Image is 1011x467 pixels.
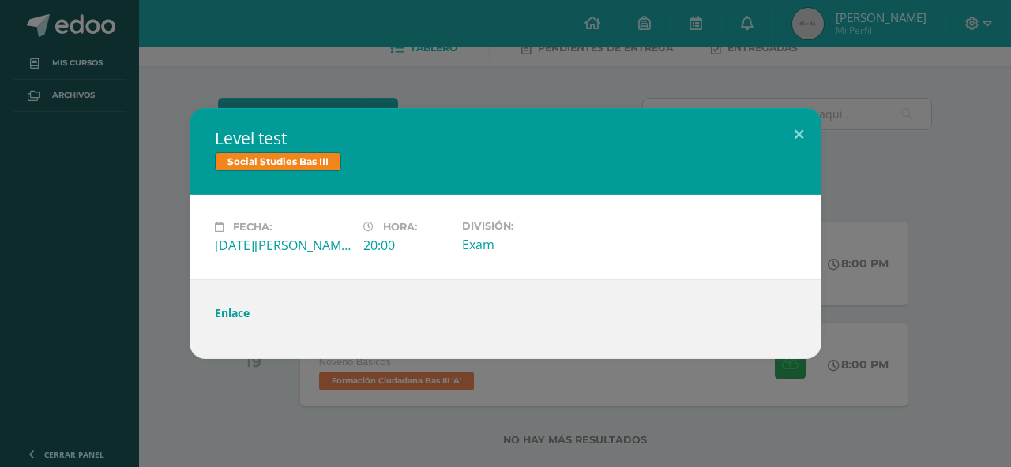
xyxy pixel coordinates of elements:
[462,236,598,253] div: Exam
[215,127,796,149] h2: Level test
[215,305,250,320] a: Enlace
[233,221,272,233] span: Fecha:
[383,221,417,233] span: Hora:
[363,237,449,254] div: 20:00
[215,152,341,171] span: Social Studies Bas III
[462,220,598,232] label: División:
[215,237,351,254] div: [DATE][PERSON_NAME]
[776,108,821,162] button: Close (Esc)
